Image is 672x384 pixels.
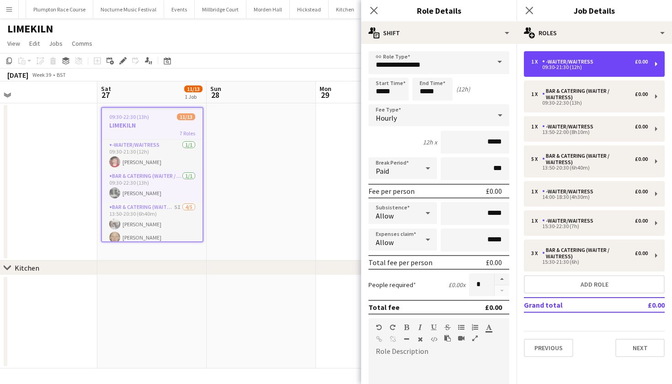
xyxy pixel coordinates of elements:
button: Increase [495,273,509,285]
span: Paid [376,166,389,176]
div: [DATE] [7,70,28,80]
span: Jobs [49,39,63,48]
div: (12h) [456,85,470,93]
span: Hourly [376,113,397,123]
button: Paste as plain text [444,335,451,342]
div: £0.00 [485,303,502,312]
div: £0.00 x [448,281,465,289]
div: £0.00 [635,59,648,65]
div: Total fee per person [368,258,432,267]
div: -Waiter/Waitress [542,123,597,130]
div: Roles [517,22,672,44]
span: 28 [209,90,221,100]
div: 1 x [531,59,542,65]
div: 1 x [531,91,542,97]
div: -Waiter/Waitress [542,59,597,65]
a: View [4,37,24,49]
button: Nocturne Music Festival [93,0,164,18]
div: £0.00 [635,218,648,224]
button: Text Color [485,324,492,331]
td: Grand total [524,298,621,312]
div: Total fee [368,303,400,312]
div: Kitchen [15,263,39,272]
div: 1 x [531,188,542,195]
span: 11/13 [177,113,195,120]
app-job-card: 09:30-22:30 (13h)11/13LIMEKILN7 Roles-Waiter/Waitress1/109:30-21:30 (12h)[PERSON_NAME]Bar & Cater... [101,107,203,242]
button: Previous [524,339,573,357]
div: £0.00 [635,123,648,130]
button: HTML Code [431,336,437,343]
div: 13:50-20:30 (6h40m) [531,165,648,170]
span: Edit [29,39,40,48]
span: View [7,39,20,48]
button: Strikethrough [444,324,451,331]
app-card-role: Bar & Catering (Waiter / waitress)1/109:30-22:30 (13h)[PERSON_NAME] [102,171,203,202]
button: Morden Hall [246,0,290,18]
span: Week 39 [30,71,53,78]
a: Edit [26,37,43,49]
span: Sun [210,85,221,93]
button: Undo [376,324,382,331]
div: BST [57,71,66,78]
button: Plumpton Race Course [26,0,93,18]
h3: Role Details [361,5,517,16]
div: 09:30-21:30 (12h) [531,65,648,69]
span: 27 [100,90,111,100]
button: Next [615,339,665,357]
div: Bar & Catering (Waiter / waitress) [542,247,635,260]
div: -Waiter/Waitress [542,188,597,195]
button: Bold [403,324,410,331]
span: Sat [101,85,111,93]
div: £0.00 [486,187,502,196]
button: Horizontal Line [403,336,410,343]
td: £0.00 [621,298,665,312]
app-card-role: Bar & Catering (Waiter / waitress)5I4/513:50-20:30 (6h40m)[PERSON_NAME][PERSON_NAME] [102,202,203,286]
app-card-role: -Waiter/Waitress1/109:30-21:30 (12h)[PERSON_NAME] [102,140,203,171]
button: Unordered List [458,324,464,331]
div: -Waiter/Waitress [542,218,597,224]
button: Hickstead [290,0,329,18]
div: 14:00-18:30 (4h30m) [531,195,648,199]
button: Insert video [458,335,464,342]
div: 5 x [531,156,542,162]
span: 11/13 [184,85,203,92]
span: 09:30-22:30 (13h) [109,113,149,120]
div: £0.00 [635,156,648,162]
button: Millbridge Court [195,0,246,18]
span: Allow [376,211,394,220]
div: 1 x [531,123,542,130]
div: 09:30-22:30 (13h) [531,101,648,105]
h1: LIMEKILN [7,22,53,36]
span: 29 [318,90,331,100]
button: Clear Formatting [417,336,423,343]
div: Bar & Catering (Waiter / waitress) [542,153,635,165]
button: Fullscreen [472,335,478,342]
h3: LIMEKILN [102,121,203,129]
div: £0.00 [635,91,648,97]
span: Mon [320,85,331,93]
span: 7 Roles [180,130,195,137]
span: Allow [376,238,394,247]
div: 3 x [531,250,542,256]
button: Kitchen [329,0,362,18]
div: Shift [361,22,517,44]
a: Jobs [45,37,66,49]
div: 15:30-22:30 (7h) [531,224,648,229]
button: Add role [524,275,665,293]
div: £0.00 [486,258,502,267]
div: Bar & Catering (Waiter / waitress) [542,88,635,101]
div: 12h x [423,138,437,146]
button: Underline [431,324,437,331]
button: Redo [389,324,396,331]
div: 15:30-21:30 (6h) [531,260,648,264]
button: Events [164,0,195,18]
div: £0.00 [635,188,648,195]
button: Italic [417,324,423,331]
label: People required [368,281,416,289]
h3: Job Details [517,5,672,16]
div: 1 x [531,218,542,224]
div: £0.00 [635,250,648,256]
div: Fee per person [368,187,415,196]
div: 1 Job [185,93,202,100]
